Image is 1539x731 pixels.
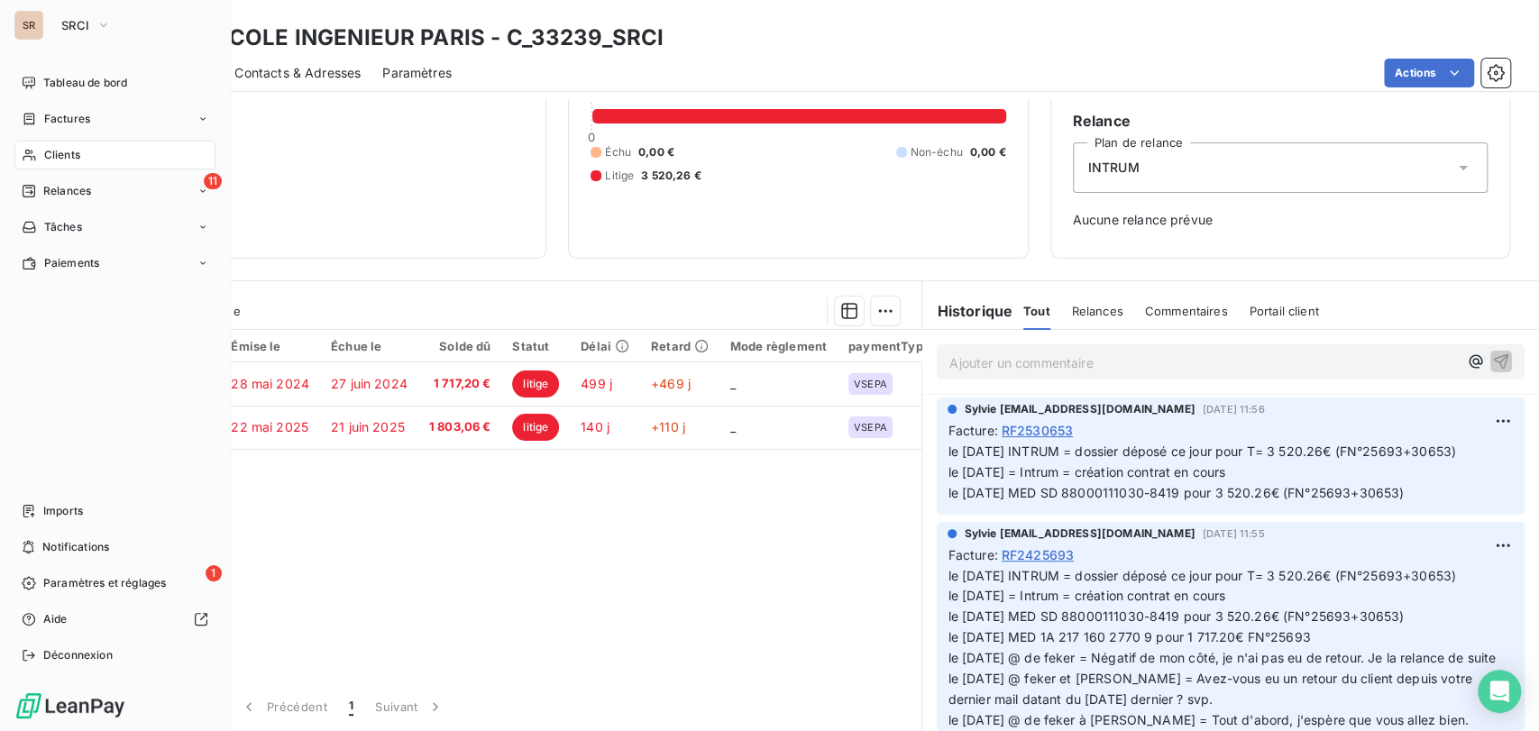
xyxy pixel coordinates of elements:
[234,64,361,82] span: Contacts & Adresses
[730,339,827,353] div: Mode règlement
[730,419,736,434] span: _
[231,339,309,353] div: Émise le
[1203,404,1265,415] span: [DATE] 11:56
[512,339,559,353] div: Statut
[429,339,491,353] div: Solde dû
[43,647,113,663] span: Déconnexion
[922,300,1012,322] h6: Historique
[229,688,338,726] button: Précédent
[911,144,963,160] span: Non-échu
[14,11,43,40] div: SR
[651,419,685,434] span: +110 j
[43,611,68,627] span: Aide
[14,691,126,720] img: Logo LeanPay
[231,376,309,391] span: 28 mai 2024
[588,130,595,144] span: 0
[854,422,887,433] span: VSEPA
[43,75,127,91] span: Tableau de bord
[512,414,559,441] span: litige
[651,339,709,353] div: Retard
[651,376,691,391] span: +469 j
[331,376,408,391] span: 27 juin 2024
[429,418,491,436] span: 1 803,06 €
[382,64,452,82] span: Paramètres
[581,419,609,434] span: 140 j
[848,339,961,353] div: paymentTypeCode
[1023,304,1050,318] span: Tout
[231,419,308,434] span: 22 mai 2025
[43,183,91,199] span: Relances
[44,255,99,271] span: Paiements
[964,401,1195,417] span: Sylvie [EMAIL_ADDRESS][DOMAIN_NAME]
[1384,59,1474,87] button: Actions
[338,688,364,726] button: 1
[44,219,82,235] span: Tâches
[206,565,222,581] span: 1
[429,375,491,393] span: 1 717,20 €
[970,144,1006,160] span: 0,00 €
[1088,159,1140,177] span: INTRUM
[605,144,631,160] span: Échu
[364,688,455,726] button: Suivant
[44,111,90,127] span: Factures
[730,376,736,391] span: _
[948,443,1455,500] span: le [DATE] INTRUM = dossier déposé ce jour pour T= 3 520.26€ (FN°25693+30653) le [DATE] = Intrum =...
[948,421,997,440] span: Facture :
[1073,211,1488,229] span: Aucune relance prévue
[43,575,166,591] span: Paramètres et réglages
[581,376,612,391] span: 499 j
[331,419,405,434] span: 21 juin 2025
[1250,304,1319,318] span: Portail client
[14,605,215,634] a: Aide
[44,147,80,163] span: Clients
[1203,528,1265,539] span: [DATE] 11:55
[964,525,1195,542] span: Sylvie [EMAIL_ADDRESS][DOMAIN_NAME]
[1002,545,1074,564] span: RF2425693
[331,339,408,353] div: Échue le
[159,22,664,54] h3: EIVP ECOLE INGENIEUR PARIS - C_33239_SRCI
[43,503,83,519] span: Imports
[1072,304,1123,318] span: Relances
[854,379,887,389] span: VSEPA
[638,144,674,160] span: 0,00 €
[1002,421,1073,440] span: RF2530653
[1478,670,1521,713] div: Open Intercom Messenger
[512,370,559,397] span: litige
[61,18,89,32] span: SRCI
[948,545,997,564] span: Facture :
[42,539,109,555] span: Notifications
[605,168,634,184] span: Litige
[349,698,353,716] span: 1
[1073,110,1488,132] h6: Relance
[204,173,222,189] span: 11
[641,168,701,184] span: 3 520,26 €
[581,339,629,353] div: Délai
[1145,304,1228,318] span: Commentaires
